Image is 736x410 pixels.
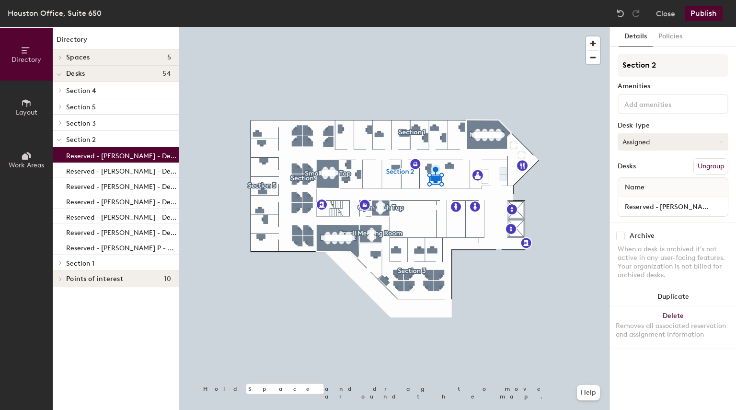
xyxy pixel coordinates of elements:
[9,161,44,169] span: Work Areas
[577,385,600,400] button: Help
[619,27,653,47] button: Details
[66,275,123,283] span: Points of interest
[66,149,177,160] p: Reserved - [PERSON_NAME] - Desk 110-C
[66,136,96,144] span: Section 2
[66,164,177,176] p: Reserved - [PERSON_NAME] - Desk 110-A
[610,287,736,306] button: Duplicate
[66,195,177,206] p: Reserved - [PERSON_NAME] - Desk 112-A
[167,54,171,61] span: 5
[616,9,625,18] img: Undo
[11,56,41,64] span: Directory
[656,6,675,21] button: Close
[631,9,641,18] img: Redo
[164,275,171,283] span: 10
[66,103,96,111] span: Section 5
[66,70,85,78] span: Desks
[66,241,177,252] p: Reserved - [PERSON_NAME] P - Desk 112-B
[66,87,96,95] span: Section 4
[66,211,177,222] p: Reserved - [PERSON_NAME] - Desk 112-C
[66,180,177,191] p: Reserved - [PERSON_NAME] - Desk 108
[16,108,37,117] span: Layout
[66,226,177,237] p: Reserved - [PERSON_NAME] - Desk 110-B
[618,122,728,129] div: Desk Type
[622,98,709,109] input: Add amenities
[66,54,90,61] span: Spaces
[618,82,728,90] div: Amenities
[685,6,723,21] button: Publish
[630,232,655,240] div: Archive
[693,158,728,175] button: Ungroup
[53,35,179,49] h1: Directory
[620,179,649,196] span: Name
[618,133,728,151] button: Assigned
[618,245,728,280] div: When a desk is archived it's not active in any user-facing features. Your organization is not bil...
[66,119,96,128] span: Section 3
[653,27,688,47] button: Policies
[620,200,726,213] input: Unnamed desk
[162,70,171,78] span: 54
[8,7,102,19] div: Houston Office, Suite 650
[610,306,736,349] button: DeleteRemoves all associated reservation and assignment information
[66,259,94,268] span: Section 1
[616,322,730,339] div: Removes all associated reservation and assignment information
[618,163,636,170] div: Desks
